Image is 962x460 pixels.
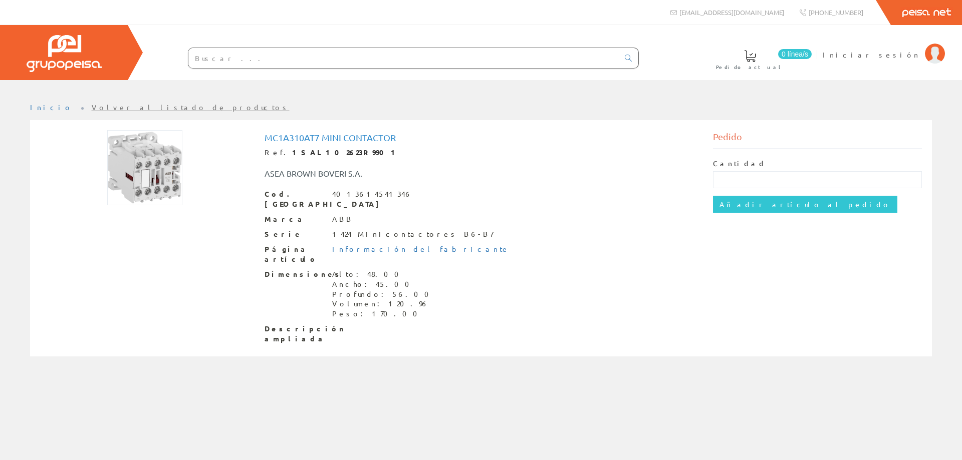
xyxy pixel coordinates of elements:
span: Marca [265,214,325,224]
a: Información del fabricante [332,244,510,253]
span: Descripción ampliada [265,324,325,344]
span: Pedido actual [716,62,784,72]
h1: MC1A310AT7 Mini Contactor [265,133,698,143]
div: Ref. [265,148,698,158]
span: [PHONE_NUMBER] [809,8,863,17]
span: Iniciar sesión [823,50,920,60]
div: Peso: 170.00 [332,309,435,319]
div: Profundo: 56.00 [332,289,435,299]
span: 0 línea/s [778,49,812,59]
span: [EMAIL_ADDRESS][DOMAIN_NAME] [679,8,784,17]
a: Volver al listado de productos [92,103,290,112]
strong: 1SAL102623R9901 [292,148,400,157]
span: Serie [265,229,325,239]
input: Añadir artículo al pedido [713,196,897,213]
div: Alto: 48.00 [332,269,435,279]
label: Cantidad [713,159,766,169]
img: Grupo Peisa [27,35,102,72]
a: Inicio [30,103,73,112]
span: Dimensiones [265,269,325,279]
a: Iniciar sesión [823,42,945,51]
div: Pedido [713,130,922,149]
input: Buscar ... [188,48,619,68]
div: 4013614541346 [332,189,412,199]
div: Ancho: 45.00 [332,279,435,289]
div: Volumen: 120.96 [332,299,435,309]
div: 1424 Minicontactores B6-B7 [332,229,493,239]
span: Cod. [GEOGRAPHIC_DATA] [265,189,325,209]
div: ASEA BROWN BOVERI S.A. [257,168,519,179]
div: ABB [332,214,353,224]
img: Foto artículo MC1A310AT7 Mini Contactor (150x150) [107,130,182,205]
span: Página artículo [265,244,325,264]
